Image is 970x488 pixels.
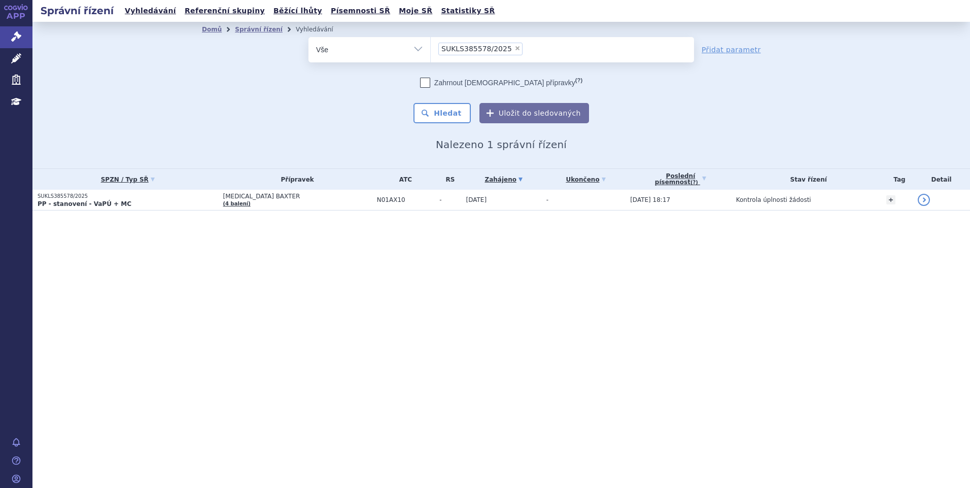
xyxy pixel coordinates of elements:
[575,77,582,84] abbr: (?)
[526,42,531,55] input: SUKLS385578/2025
[413,103,471,123] button: Hledat
[546,196,548,203] span: -
[479,103,589,123] button: Uložit do sledovaných
[122,4,179,18] a: Vyhledávání
[396,4,435,18] a: Moje SŘ
[886,195,895,204] a: +
[466,172,541,187] a: Zahájeno
[690,180,698,186] abbr: (?)
[441,45,512,52] span: SUKLS385578/2025
[270,4,325,18] a: Běžící lhůty
[202,26,222,33] a: Domů
[630,169,731,190] a: Poslednípísemnost(?)
[702,45,761,55] a: Přidat parametr
[377,196,435,203] span: N01AX10
[546,172,625,187] a: Ukončeno
[372,169,435,190] th: ATC
[223,193,372,200] span: [MEDICAL_DATA] BAXTER
[223,201,251,206] a: (4 balení)
[296,22,347,37] li: Vyhledávání
[328,4,393,18] a: Písemnosti SŘ
[434,169,461,190] th: RS
[436,138,567,151] span: Nalezeno 1 správní řízení
[881,169,913,190] th: Tag
[466,196,487,203] span: [DATE]
[913,169,970,190] th: Detail
[38,193,218,200] p: SUKLS385578/2025
[32,4,122,18] h2: Správní řízení
[736,196,811,203] span: Kontrola úplnosti žádosti
[514,45,521,51] span: ×
[731,169,881,190] th: Stav řízení
[38,200,131,207] strong: PP - stanovení - VaPÚ + MC
[235,26,283,33] a: Správní řízení
[38,172,218,187] a: SPZN / Typ SŘ
[630,196,670,203] span: [DATE] 18:17
[439,196,461,203] span: -
[182,4,268,18] a: Referenční skupiny
[918,194,930,206] a: detail
[420,78,582,88] label: Zahrnout [DEMOGRAPHIC_DATA] přípravky
[218,169,372,190] th: Přípravek
[438,4,498,18] a: Statistiky SŘ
